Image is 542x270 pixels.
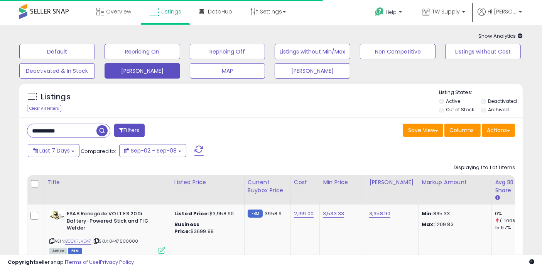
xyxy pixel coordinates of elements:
button: Actions [482,124,515,137]
button: Repricing On [105,44,180,59]
a: B0CKFJVD47 [65,238,91,245]
button: Columns [444,124,481,137]
button: Deactivated & In Stock [19,63,95,79]
div: Clear All Filters [27,105,61,112]
span: Sep-02 - Sep-08 [131,147,177,154]
div: Displaying 1 to 1 of 1 items [454,164,515,171]
span: All listings currently available for purchase on Amazon [49,248,67,254]
div: Min Price [323,178,363,186]
span: DataHub [208,8,232,15]
p: 835.33 [422,210,486,217]
div: seller snap | | [8,259,134,266]
button: Repricing Off [190,44,265,59]
label: Deactivated [488,98,517,104]
label: Out of Stock [446,106,474,113]
button: [PERSON_NAME] [275,63,350,79]
button: Listings without Cost [445,44,521,59]
a: Privacy Policy [100,258,134,266]
span: FBM [68,248,82,254]
span: TW Supply [432,8,460,15]
b: Business Price: [174,221,199,235]
a: Terms of Use [66,258,99,266]
a: 3,533.33 [323,210,344,218]
button: Listings without Min/Max [275,44,350,59]
span: 3958.9 [265,210,282,217]
p: 1209.83 [422,221,486,228]
span: Listings [161,8,181,15]
span: Help [386,9,397,15]
small: FBM [248,210,263,218]
strong: Max: [422,221,435,228]
div: ASIN: [49,210,165,253]
i: Get Help [375,7,384,17]
div: Cost [294,178,316,186]
strong: Min: [422,210,433,217]
span: Overview [106,8,131,15]
div: 15.67% [495,224,526,231]
button: Default [19,44,95,59]
div: $3,958.90 [174,210,238,217]
button: Save View [403,124,443,137]
div: [PERSON_NAME] [369,178,415,186]
p: Listing States: [439,89,523,96]
h5: Listings [41,92,71,102]
button: Sep-02 - Sep-08 [119,144,186,157]
a: Hi [PERSON_NAME] [478,8,522,25]
span: Show Analytics [478,32,523,40]
button: Non Competitive [360,44,436,59]
div: Markup Amount [422,178,488,186]
img: 41w60eDRJeL._SL40_.jpg [49,210,65,220]
label: Active [446,98,461,104]
div: Title [47,178,168,186]
label: Archived [488,106,509,113]
button: Filters [114,124,144,137]
small: Avg BB Share. [495,195,500,201]
button: Last 7 Days [28,144,79,157]
button: [PERSON_NAME] [105,63,180,79]
span: Hi [PERSON_NAME] [488,8,517,15]
span: Compared to: [81,148,116,155]
div: 0% [495,210,526,217]
small: (-100%) [500,218,518,224]
b: Listed Price: [174,210,209,217]
span: Columns [449,126,474,134]
div: Avg BB Share [495,178,523,195]
a: 3,958.90 [369,210,390,218]
span: Last 7 Days [39,147,70,154]
a: 2,199.00 [294,210,314,218]
div: Listed Price [174,178,241,186]
b: ESAB Renegade VOLT ES 200i Battery-Powered Stick and TIG Welder [67,210,160,234]
button: MAP [190,63,265,79]
strong: Copyright [8,258,36,266]
span: | SKU: 0447800880 [93,238,138,244]
a: Help [369,1,410,25]
div: Current Buybox Price [248,178,287,195]
div: $3699.99 [174,221,238,235]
